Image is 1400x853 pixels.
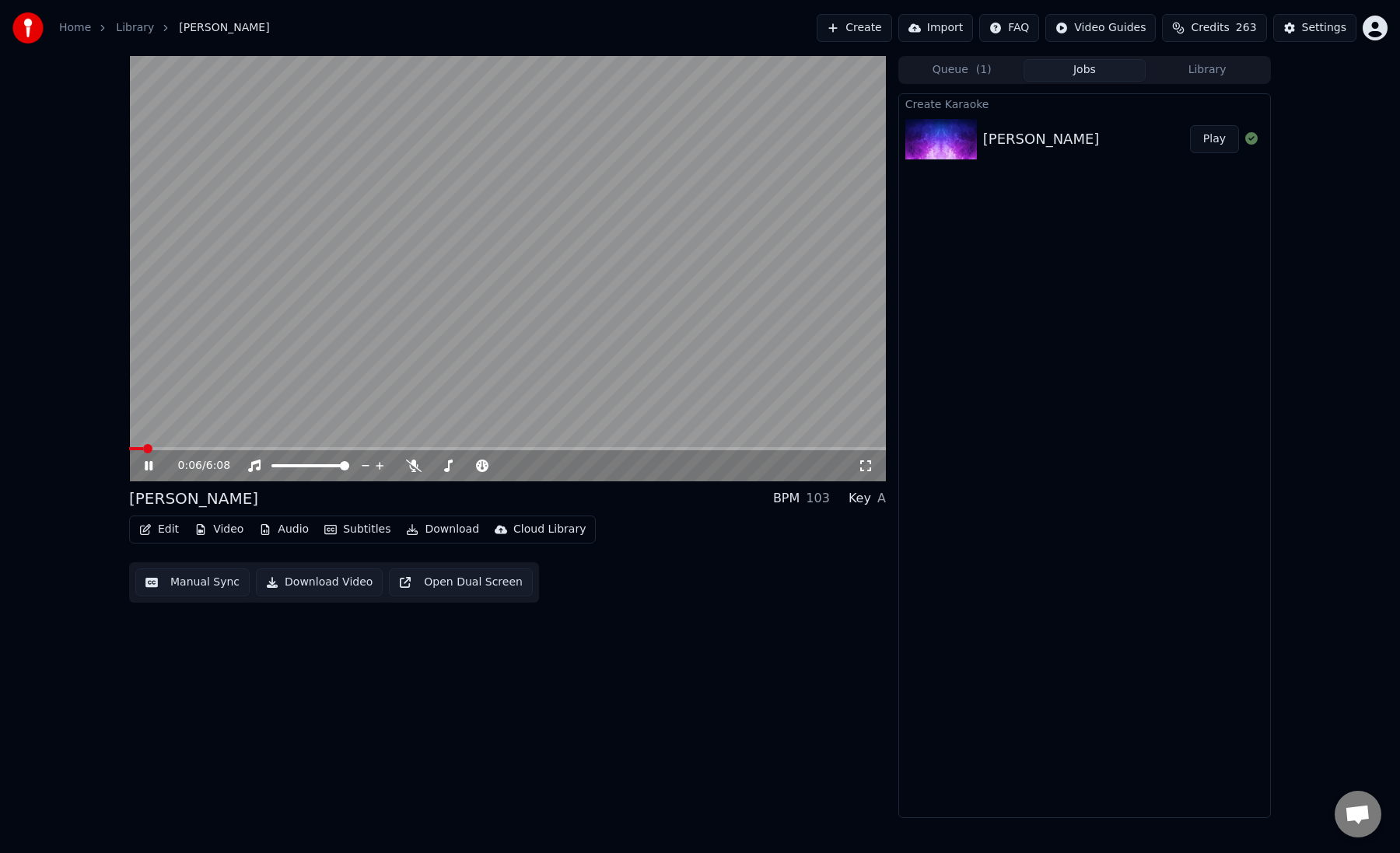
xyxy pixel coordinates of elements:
button: Subtitles [318,519,397,540]
button: Credits263 [1162,14,1266,42]
div: Settings [1302,20,1346,36]
div: BPM [773,489,800,508]
div: [PERSON_NAME] [983,128,1100,150]
button: Open Dual Screen [389,568,533,596]
span: ( 1 ) [976,62,992,78]
span: 263 [1236,20,1257,36]
button: Download Video [256,568,383,596]
div: Cloud Library [513,522,586,537]
button: Settings [1273,14,1356,42]
div: [PERSON_NAME] [129,488,258,509]
div: A [877,489,886,508]
button: Library [1146,59,1269,82]
span: 6:08 [206,458,230,474]
div: / [178,458,215,474]
nav: breadcrumb [59,20,270,36]
div: Key [849,489,871,508]
button: Video [188,519,250,540]
button: Download [400,519,485,540]
img: youka [12,12,44,44]
div: Create Karaoke [899,94,1270,113]
span: [PERSON_NAME] [179,20,269,36]
button: Audio [253,519,315,540]
div: Open chat [1335,791,1381,837]
button: Edit [133,519,185,540]
button: Queue [901,59,1024,82]
button: Create [817,14,892,42]
button: Import [898,14,973,42]
div: 103 [806,489,830,508]
button: Video Guides [1045,14,1156,42]
a: Library [116,20,154,36]
button: Play [1190,125,1239,153]
button: Jobs [1024,59,1146,82]
span: 0:06 [178,458,202,474]
button: Manual Sync [135,568,250,596]
span: Credits [1191,20,1229,36]
button: FAQ [979,14,1039,42]
a: Home [59,20,91,36]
